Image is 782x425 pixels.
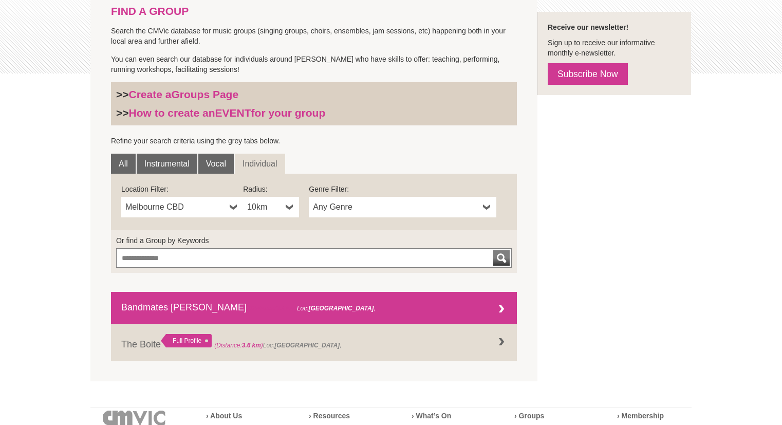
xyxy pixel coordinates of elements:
h3: >> [116,88,512,101]
a: Bandmates [PERSON_NAME] (Distance:0.1 km)Loc:[GEOGRAPHIC_DATA], [111,292,517,324]
span: (Distance: ) [248,305,297,312]
a: Instrumental [137,154,197,174]
a: › What’s On [412,412,451,420]
strong: 0.1 km [276,305,295,312]
strong: 3.6 km [242,342,261,349]
strong: [GEOGRAPHIC_DATA] [308,305,374,312]
div: Full Profile [161,334,212,347]
span: Loc: , [247,305,376,312]
a: All [111,154,136,174]
strong: [GEOGRAPHIC_DATA] [274,342,340,349]
strong: EVENT [215,107,251,119]
a: Subscribe Now [548,63,628,85]
label: Genre Filter: [309,184,496,194]
span: Any Genre [313,201,479,213]
a: Create aGroups Page [129,88,239,100]
p: Search the CMVic database for music groups (singing groups, choirs, ensembles, jam sessions, etc)... [111,26,517,46]
p: Sign up to receive our informative monthly e-newsletter. [548,38,681,58]
a: Individual [235,154,285,174]
a: › Resources [309,412,350,420]
a: Melbourne CBD [121,197,243,217]
span: Melbourne CBD [125,201,226,213]
p: You can even search our database for individuals around [PERSON_NAME] who have skills to offer: t... [111,54,517,75]
a: How to create anEVENTfor your group [129,107,326,119]
span: 10km [247,201,282,213]
a: Vocal [198,154,234,174]
strong: Receive our newsletter! [548,23,628,31]
strong: FIND A GROUP [111,5,189,17]
a: The Boite Full Profile (Distance:3.6 km)Loc:[GEOGRAPHIC_DATA], [111,324,517,361]
p: Refine your search criteria using the grey tabs below. [111,136,517,146]
span: (Distance: ) [214,342,263,349]
strong: Groups Page [171,88,238,100]
label: Or find a Group by Keywords [116,235,512,246]
label: Location Filter: [121,184,243,194]
a: › About Us [206,412,242,420]
label: Radius: [243,184,299,194]
a: 10km [243,197,299,217]
h3: >> [116,106,512,120]
a: › Membership [617,412,664,420]
a: › Groups [514,412,544,420]
span: Loc: , [214,342,341,349]
a: Any Genre [309,197,496,217]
